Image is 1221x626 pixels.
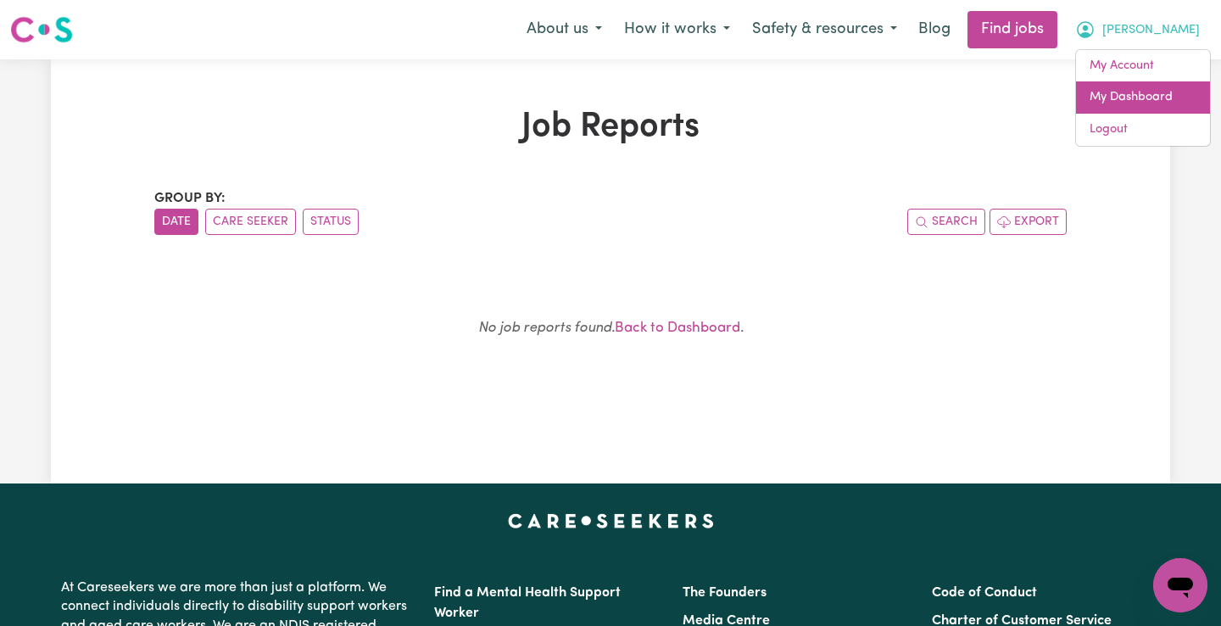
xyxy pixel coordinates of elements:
[516,12,613,48] button: About us
[10,14,73,45] img: Careseekers logo
[932,586,1037,600] a: Code of Conduct
[683,586,767,600] a: The Founders
[154,107,1067,148] h1: Job Reports
[1102,21,1200,40] span: [PERSON_NAME]
[615,321,740,335] a: Back to Dashboard
[478,321,744,335] small: .
[907,209,985,235] button: Search
[908,11,961,48] a: Blog
[303,209,359,235] button: sort invoices by paid status
[1153,558,1207,612] iframe: Button to launch messaging window
[154,209,198,235] button: sort invoices by date
[741,12,908,48] button: Safety & resources
[1064,12,1211,48] button: My Account
[205,209,296,235] button: sort invoices by care seeker
[1075,49,1211,147] div: My Account
[1076,81,1210,114] a: My Dashboard
[508,514,714,528] a: Careseekers home page
[1076,50,1210,82] a: My Account
[613,12,741,48] button: How it works
[478,321,615,335] em: No job reports found.
[434,586,621,620] a: Find a Mental Health Support Worker
[990,209,1067,235] button: Export
[1076,114,1210,146] a: Logout
[154,192,226,205] span: Group by:
[10,10,73,49] a: Careseekers logo
[967,11,1057,48] a: Find jobs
